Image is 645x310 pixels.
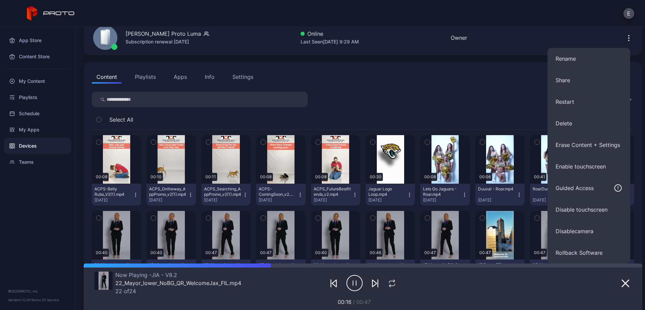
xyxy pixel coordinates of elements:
[200,70,219,84] button: Info
[548,177,630,199] button: Guided Access
[478,186,515,192] div: Duuval - Roar.mp4
[533,262,570,273] div: 05_Mayor_NoBG_QR_WelcomeJax_EN(2).mp4
[548,113,630,134] button: Delete
[4,32,71,49] a: App Store
[130,70,161,84] button: Playlists
[149,197,188,203] div: [DATE]
[92,184,141,206] button: ACPS-Belly Rubs_V2(1).mp4[DATE]
[94,186,132,197] div: ACPS-Belly Rubs_V2(1).mp4
[423,186,460,197] div: Lets Go Jaguars - Roar.mp4
[530,259,579,281] button: 05_Mayor_NoBG_QR_WelcomeJax_EN(2).mp4[DATE]
[204,186,241,197] div: ACPS_Searching_AppPromo_v2(1).mp4
[356,299,371,305] span: 00:47
[4,122,71,138] a: My Apps
[204,197,243,203] div: [DATE]
[314,262,351,273] div: 02_Mayor_lower_NoBG_QR_JIA_EN.mp4
[94,197,133,203] div: [DATE]
[201,184,251,206] button: ACPS_Searching_AppPromo_v2(1).mp4[DATE]
[115,288,241,294] div: 22 of 24
[353,299,355,305] span: /
[314,186,351,197] div: ACPS_FutureBestfriends_v2.mp4
[423,262,460,273] div: 17_Mayor_NoBG_QR_WelcomeJax_FIL(1).mp4
[259,186,296,197] div: ACPS-ComingSoon_v2.mp4
[8,288,67,294] div: © 2025 PROTO, Inc.
[228,70,258,84] button: Settings
[311,184,360,206] button: ACPS_FutureBestfriends_v2.mp4[DATE]
[478,197,516,203] div: [DATE]
[115,272,241,278] div: Now Playing
[149,186,186,197] div: ACPS_Ontheway_AppPromo_v2(1).mp4
[125,30,201,38] div: [PERSON_NAME] Proto Luma
[92,259,141,281] button: 20_Mayor_lower_NoBG_QR_JIA_FIL.mp4[DATE]
[478,262,515,273] div: 17_Drone Effects Mayor - ESP v2(1).mp4
[4,89,71,105] a: Playlists
[533,197,571,203] div: [DATE]
[8,298,31,302] span: Version 1.12.0 •
[338,299,352,305] span: 00:16
[201,259,251,281] button: 22_Mayor_lower_NoBG_QR_WelcomeJax_FIL.mp4[DATE]
[232,73,253,81] div: Settings
[149,272,177,278] span: JIA - V8.2
[623,8,634,19] button: E
[125,38,209,46] div: Subscription renewal [DATE]
[548,242,630,263] button: Rollback Software
[169,70,192,84] button: Apps
[548,48,630,69] button: Rename
[109,116,133,124] span: Select All
[115,280,241,286] div: 22_Mayor_lower_NoBG_QR_WelcomeJax_FIL.mp4
[149,262,186,273] div: 12_Mayor_lower_NoBG_QR_JIA_SP.mp4
[366,259,415,281] button: 14_Mayor_lower_NoBG_QR_WelcomeJax_SP.mp4[DATE]
[256,259,305,281] button: 05_Mayor_lower_NoBG_QR_WelcomeJax_EN.mp4[DATE]
[533,186,570,192] div: RoarDuo1.mp4
[368,186,405,197] div: Jaguar Logo Loop.mp4
[548,199,630,220] button: Disable touchscreen
[530,184,579,206] button: RoarDuo1.mp4[DATE]
[548,91,630,113] button: Restart
[548,156,630,177] button: Enable touchscreen
[4,49,71,65] a: Content Store
[548,69,630,91] button: Share
[548,220,630,242] button: Disablecamera
[146,184,196,206] button: ACPS_Ontheway_AppPromo_v2(1).mp4[DATE]
[204,262,241,273] div: 22_Mayor_lower_NoBG_QR_WelcomeJax_FIL.mp4
[4,138,71,154] a: Devices
[259,197,297,203] div: [DATE]
[368,262,405,273] div: 14_Mayor_lower_NoBG_QR_WelcomeJax_SP.mp4
[475,259,525,281] button: 17_Drone Effects Mayor - ESP v2(1).mp4[DATE]
[4,105,71,122] a: Schedule
[301,30,359,38] div: Online
[31,298,59,302] a: Terms Of Service
[420,259,470,281] button: 17_Mayor_NoBG_QR_WelcomeJax_FIL(1).mp4[DATE]
[92,70,122,84] button: Content
[256,184,305,206] button: ACPS-ComingSoon_v2.mp4[DATE]
[94,262,132,273] div: 20_Mayor_lower_NoBG_QR_JIA_FIL.mp4
[366,184,415,206] button: Jaguar Logo Loop.mp4[DATE]
[451,34,467,42] div: Owner
[548,134,630,156] button: Erase Content + Settings
[146,259,196,281] button: 12_Mayor_lower_NoBG_QR_JIA_SP.mp4[DATE]
[259,262,296,273] div: 05_Mayor_lower_NoBG_QR_WelcomeJax_EN.mp4
[311,259,360,281] button: 02_Mayor_lower_NoBG_QR_JIA_EN.mp4[DATE]
[4,73,71,89] a: My Content
[420,184,470,206] button: Lets Go Jaguars - Roar.mp4[DATE]
[475,184,525,206] button: Duuval - Roar.mp4[DATE]
[556,184,594,192] div: Guided Access
[301,38,359,46] div: Last Seen [DATE] 9:29 AM
[368,197,407,203] div: [DATE]
[4,154,71,170] a: Teams
[423,197,461,203] div: [DATE]
[314,197,352,203] div: [DATE]
[205,73,215,81] div: Info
